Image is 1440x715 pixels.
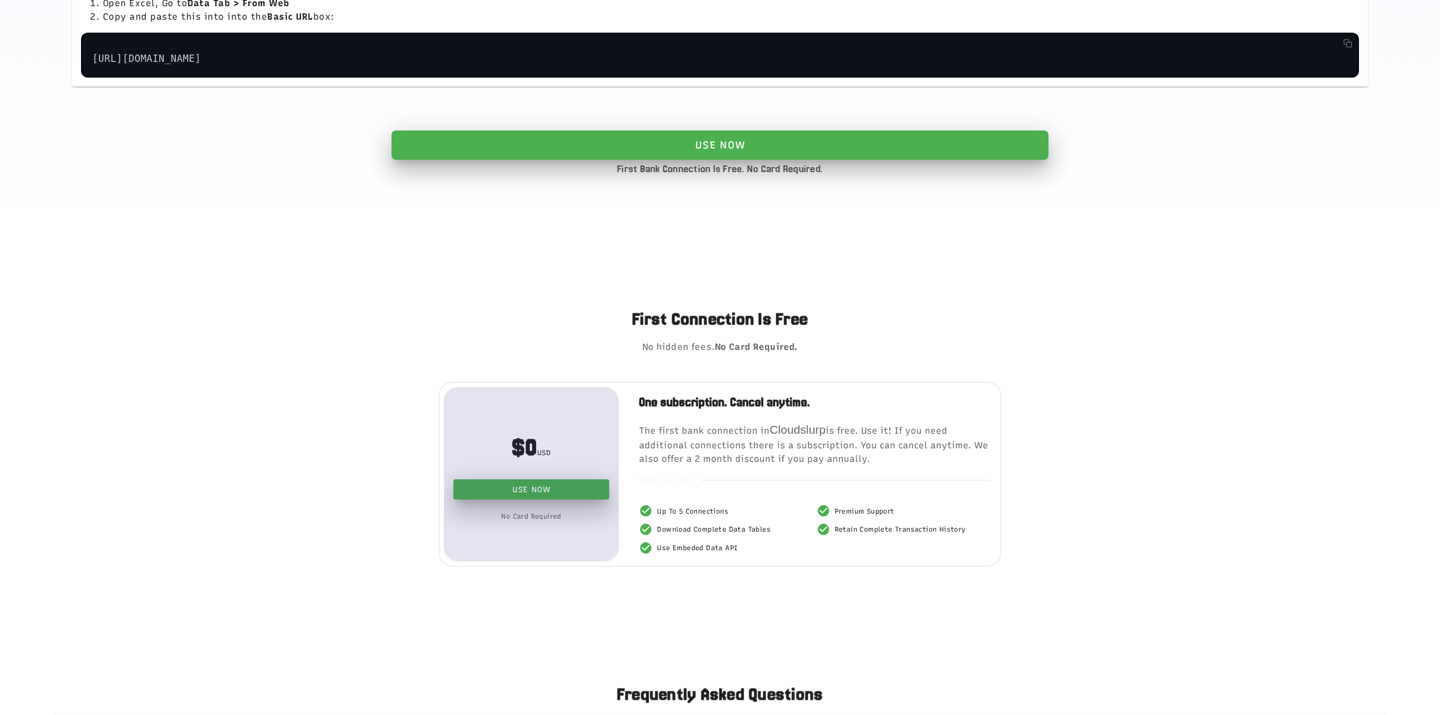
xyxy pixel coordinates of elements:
span: Premium Support [835,507,894,515]
p: Frequently Asked Questions [27,683,1413,706]
h2: One subscription. Cancel anytime. [639,394,989,412]
span: Download Complete Data Tables [657,525,771,533]
div: $0 [512,433,551,461]
b: No Card Required. [715,341,798,352]
span: USD [537,449,551,457]
p: No hidden fees. [523,339,917,355]
span: Use Now [512,485,551,494]
p: 2. Copy and paste this into into the box: [90,10,1350,24]
a: Use Now [453,479,609,500]
div: First Bank Connection Is Free. No Card Required. [391,160,1048,178]
a: USE Now [391,131,1048,160]
span: USE Now [694,139,746,151]
span: What you get [639,475,692,486]
h1: First Connection Is Free [523,308,917,331]
b: Basic URL [267,11,313,22]
span: Up To 5 Connections [657,507,728,515]
span: Retain Complete Transaction History [835,525,966,533]
p: The first bank connection in is free. Use it! If you need additional connections there is a subsc... [639,421,989,465]
span: Use Embeded Data API [657,544,737,552]
div: No Card Required [473,511,590,522]
span: Cloudslurp [769,423,825,436]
